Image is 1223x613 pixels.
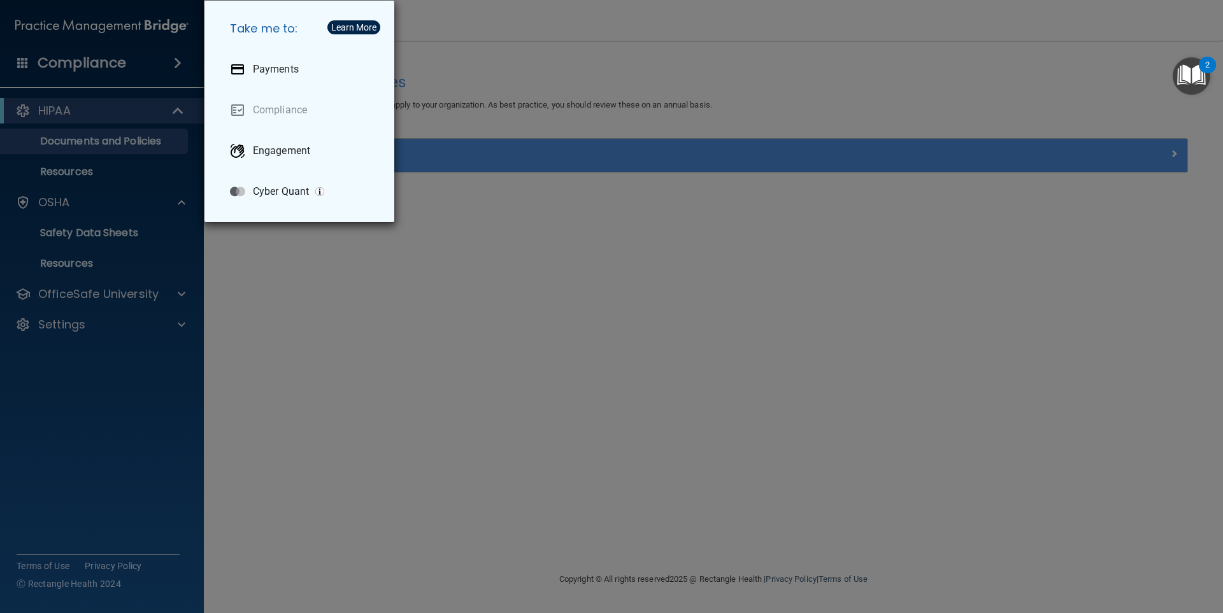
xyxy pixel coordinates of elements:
[220,92,384,128] a: Compliance
[253,185,309,198] p: Cyber Quant
[1205,65,1210,81] div: 2
[220,11,384,46] h5: Take me to:
[327,20,380,34] button: Learn More
[253,63,299,76] p: Payments
[220,133,384,169] a: Engagement
[220,174,384,209] a: Cyber Quant
[331,23,376,32] div: Learn More
[1173,57,1210,95] button: Open Resource Center, 2 new notifications
[253,144,310,157] p: Engagement
[1159,525,1208,574] iframe: Drift Widget Chat Controller
[220,52,384,87] a: Payments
